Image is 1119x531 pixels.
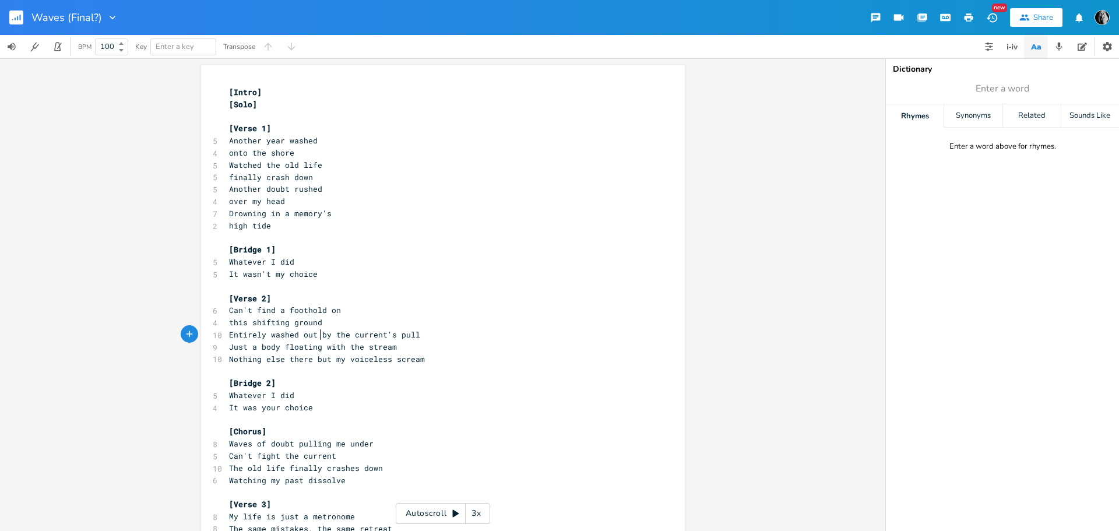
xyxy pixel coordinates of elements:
[1095,10,1110,25] img: RTW72
[229,475,346,486] span: Watching my past dissolve
[229,160,322,170] span: Watched the old life
[229,123,271,133] span: [Verse 1]
[229,99,257,110] span: [Solo]
[396,503,490,524] div: Autoscroll
[229,208,332,219] span: Drowning in a memory's
[229,426,266,437] span: [Chorus]
[229,135,318,146] span: Another year washed
[1003,104,1061,128] div: Related
[229,293,271,304] span: [Verse 2]
[1010,8,1062,27] button: Share
[229,87,262,97] span: [Intro]
[229,329,420,340] span: Entirely washed out by the current's pull
[229,305,341,315] span: Can't find a foothold on
[229,451,336,461] span: Can't fight the current
[229,499,271,509] span: [Verse 3]
[229,342,397,352] span: Just a body floating with the stream
[229,256,294,267] span: Whatever I did
[78,44,92,50] div: BPM
[1033,12,1053,23] div: Share
[156,41,194,52] span: Enter a key
[229,147,294,158] span: onto the shore
[223,43,255,50] div: Transpose
[229,184,322,194] span: Another doubt rushed
[229,269,318,279] span: It wasn't my choice
[1061,104,1119,128] div: Sounds Like
[229,220,271,231] span: high tide
[466,503,487,524] div: 3x
[229,390,294,400] span: Whatever I did
[31,12,102,23] span: Waves (Final?)
[229,438,374,449] span: Waves of doubt pulling me under
[980,7,1004,28] button: New
[229,244,276,255] span: [Bridge 1]
[229,196,285,206] span: over my head
[992,3,1007,12] div: New
[229,511,355,522] span: My life is just a metronome
[229,172,313,182] span: finally crash down
[944,104,1002,128] div: Synonyms
[229,463,383,473] span: The old life finally crashes down
[229,402,313,413] span: It was your choice
[229,378,276,388] span: [Bridge 2]
[135,43,147,50] div: Key
[949,142,1056,152] div: Enter a word above for rhymes.
[886,104,944,128] div: Rhymes
[893,65,1112,73] div: Dictionary
[229,354,425,364] span: Nothing else there but my voiceless scream
[229,317,322,328] span: this shifting ground
[976,82,1029,96] span: Enter a word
